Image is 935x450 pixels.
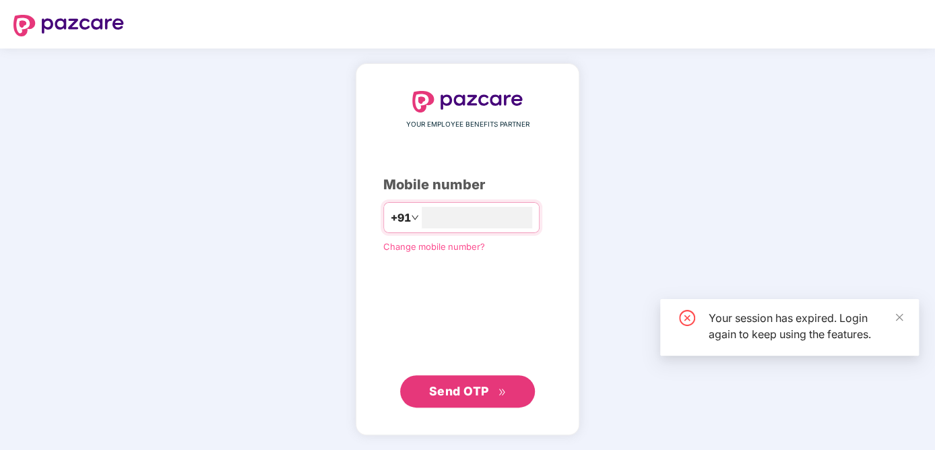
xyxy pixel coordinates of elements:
span: +91 [391,210,411,226]
div: Mobile number [383,174,552,195]
a: Change mobile number? [383,241,485,252]
span: YOUR EMPLOYEE BENEFITS PARTNER [406,119,529,130]
span: down [411,214,419,222]
span: close-circle [679,310,695,326]
span: Send OTP [429,384,489,398]
span: close [895,313,904,322]
img: logo [13,15,124,36]
div: Your session has expired. Login again to keep using the features. [709,310,903,342]
img: logo [412,91,523,112]
span: double-right [498,388,507,397]
button: Send OTPdouble-right [400,375,535,408]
